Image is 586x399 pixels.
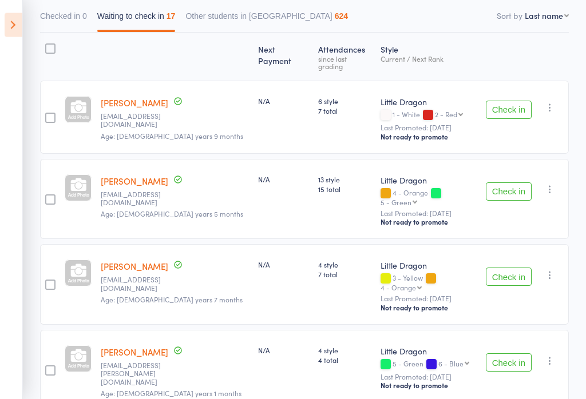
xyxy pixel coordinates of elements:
div: Not ready to promote [381,133,476,142]
span: Age: [DEMOGRAPHIC_DATA] years 5 months [101,209,243,219]
div: N/A [258,346,309,356]
div: 4 - Orange [381,189,476,206]
div: since last grading [318,55,371,70]
div: Next Payment [254,38,314,76]
span: 6 style [318,97,371,106]
label: Sort by [497,10,522,22]
small: Last Promoted: [DATE] [381,124,476,132]
div: Little Dragon [381,175,476,186]
small: aleyasinh@yahoo.com [101,113,175,129]
div: Atten­dances [314,38,376,76]
small: arb.concrete@outlook.com [101,191,175,208]
span: Age: [DEMOGRAPHIC_DATA] years 7 months [101,295,243,305]
span: Age: [DEMOGRAPHIC_DATA] years 1 months [101,389,241,398]
a: [PERSON_NAME] [101,261,168,273]
div: Style [376,38,481,76]
div: 17 [167,12,176,21]
small: s.leminor@hotmail.com [101,276,175,293]
div: Little Dragon [381,346,476,357]
button: Waiting to check in17 [97,6,176,33]
small: Last Promoted: [DATE] [381,373,476,381]
button: Check in [486,268,532,286]
span: 15 total [318,185,371,194]
div: Last name [525,10,563,22]
small: Last Promoted: [DATE] [381,295,476,303]
div: Little Dragon [381,97,476,108]
div: N/A [258,97,309,106]
button: Check in [486,354,532,372]
div: Little Dragon [381,260,476,272]
small: Tahlia.reid@gmail.com [101,362,175,386]
div: Not ready to promote [381,381,476,390]
div: 2 - Red [435,111,457,118]
span: 4 style [318,346,371,356]
div: 6 - Blue [438,360,464,368]
button: Checked in0 [40,6,87,33]
div: 5 - Green [381,199,411,206]
div: Not ready to promote [381,218,476,227]
div: N/A [258,175,309,185]
small: Last Promoted: [DATE] [381,210,476,218]
div: 5 - Green [381,360,476,370]
div: 0 [82,12,87,21]
button: Check in [486,101,532,119]
span: 4 total [318,356,371,365]
div: 4 - Orange [381,284,416,292]
span: 7 total [318,106,371,116]
div: N/A [258,260,309,270]
a: [PERSON_NAME] [101,175,168,187]
a: [PERSON_NAME] [101,346,168,358]
span: Age: [DEMOGRAPHIC_DATA] years 9 months [101,131,243,141]
div: 1 - White [381,111,476,121]
span: 7 total [318,270,371,280]
button: Check in [486,183,532,201]
a: [PERSON_NAME] [101,97,168,109]
div: 624 [335,12,348,21]
button: Other students in [GEOGRAPHIC_DATA]624 [185,6,348,33]
span: 4 style [318,260,371,270]
div: Not ready to promote [381,304,476,313]
div: 3 - Yellow [381,274,476,292]
div: Current / Next Rank [381,55,476,63]
span: 13 style [318,175,371,185]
